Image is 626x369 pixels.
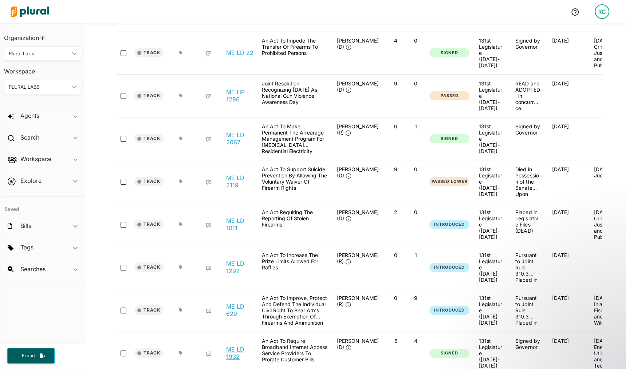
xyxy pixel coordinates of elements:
div: PLURAL LABS [9,83,69,91]
button: Signed [429,134,469,143]
div: 131st Legislature ([DATE]-[DATE]) [479,209,504,240]
p: 9 [389,166,403,172]
span: [PERSON_NAME] (D) [337,37,379,50]
p: 0 [409,166,423,172]
div: Tooltip anchor [39,35,46,41]
p: [DATE] - Criminal Justice and Public Safety [594,209,618,234]
button: Track [134,348,164,358]
div: Add tags [179,136,183,141]
button: Introduced [429,220,469,229]
span: [PERSON_NAME] (D) [337,338,379,350]
div: Signed by Governor [509,338,546,369]
p: [DATE] - Inland Fisheries and Wildlife [594,295,618,320]
p: 0 [409,37,423,44]
h2: Agents [20,112,39,120]
div: An Act To Impede The Transfer Of Firearms To Prohibited Persons [258,37,331,68]
h2: Workspace [20,155,51,163]
div: Add tags [179,308,183,312]
div: RC [595,4,609,19]
a: ME LD 2067 [226,131,254,146]
input: select-row-state-me-131-ld1011 [121,222,126,228]
span: [PERSON_NAME] (D) [337,166,379,179]
div: Add tags [179,265,183,269]
div: 131st Legislature ([DATE]-[DATE]) [479,295,504,326]
div: Signed by Governor [509,37,546,68]
div: An Act Requiring The Reporting Of Stolen Firearms [258,209,331,240]
div: Placed in Legislative Files (DEAD) [509,209,546,240]
div: Add tags [179,222,183,226]
div: An Act To Improve, Protect And Defend The Individual Civil Right To Bear Arms Through Exemption O... [258,295,331,326]
p: 0 [409,209,423,215]
h3: Workspace [4,61,81,77]
button: Passed Lower [429,177,469,186]
div: Add tags [179,351,183,355]
div: Add Position Statement [206,51,212,57]
button: Export [7,348,55,364]
p: 0 [389,252,403,258]
button: Track [134,91,164,100]
div: Died in Possession of the Senate Upon Conclusion of the 131st Legislature and PLACED IN THE LEGIS... [509,166,546,197]
div: [DATE] [546,123,588,154]
a: RC [589,1,615,22]
a: ME HP 1286 [226,88,254,103]
h2: Tags [20,243,34,251]
p: [DATE] - Energy, Utilities and Technology [594,338,618,362]
div: [DATE] [546,295,588,326]
button: Track [134,177,164,186]
p: 4 [409,338,423,344]
p: 5 [389,338,403,344]
div: [DATE] [546,338,588,369]
p: 1 [409,123,423,129]
span: [PERSON_NAME] (R) [337,252,379,264]
div: Add Position Statement [206,137,212,143]
iframe: Intercom live chat [601,344,619,362]
div: 131st Legislature ([DATE]-[DATE]) [479,80,504,111]
div: 131st Legislature ([DATE]-[DATE]) [479,252,504,283]
a: ME LD 629 [226,303,254,317]
div: Signed by Governor [509,123,546,154]
a: ME LD 1292 [226,260,254,274]
div: 131st Legislature ([DATE]-[DATE]) [479,123,504,154]
div: An Act To Support Suicide Prevention By Allowing The Voluntary Waiver Of Firearm Rights [258,166,331,197]
div: [DATE] [546,37,588,68]
div: 131st Legislature ([DATE]-[DATE]) [479,37,504,68]
button: Track [134,48,164,57]
div: Plural Labs [9,50,69,57]
h3: Organization [4,27,81,43]
p: 4 [389,37,403,44]
input: select-row-state-me-131-ld2067 [121,136,126,142]
p: 1 [409,252,423,258]
div: READ and ADOPTED, in concurrence. [509,80,546,111]
div: Add Position Statement [206,308,212,314]
p: [DATE] - Criminal Justice and Public Safety [594,37,618,62]
div: Joint Resolution Recognizing [DATE] As National Gun Violence Awareness Day [258,80,331,111]
span: [PERSON_NAME] (R) [337,123,379,136]
div: Add Position Statement [206,351,212,357]
div: Add tags [179,93,183,98]
div: Pursuant to Joint Rule 310.3 Placed in Legislative Files (DEAD) [509,252,546,283]
h4: Saved [0,197,85,214]
h2: Explore [20,177,42,185]
button: Track [134,305,164,315]
p: 9 [389,80,403,87]
a: ME LD 2119 [226,174,254,189]
button: Track [134,220,164,229]
p: 0 [389,295,403,301]
input: select-row-state-me-131-ld1292 [121,265,126,270]
div: An Act To Make Permanent The Arrearage Management Program For [MEDICAL_DATA] Residential Electric... [258,123,331,154]
div: An Act To Require Broadband Internet Access Service Providers To Prorate Customer Bills [258,338,331,369]
button: Passed [429,91,469,100]
input: select-row-state-me-131-ld2119 [121,179,126,185]
p: 2 [389,209,403,215]
input: select-row-state-me-131-ld22 [121,50,126,56]
input: select-row-state-me-131-hp1286 [121,93,126,99]
div: Add Position Statement [206,94,212,100]
input: select-row-state-me-131-ld1932 [121,350,126,356]
div: 131st Legislature ([DATE]-[DATE]) [479,338,504,369]
div: Pursuant to Joint Rule 310.3 Placed in Legislative Files (DEAD) [509,295,546,326]
p: 9 [409,295,423,301]
button: Signed [429,349,469,358]
a: ME LD 1932 [226,346,254,360]
p: 0 [409,80,423,87]
button: Introduced [429,263,469,272]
